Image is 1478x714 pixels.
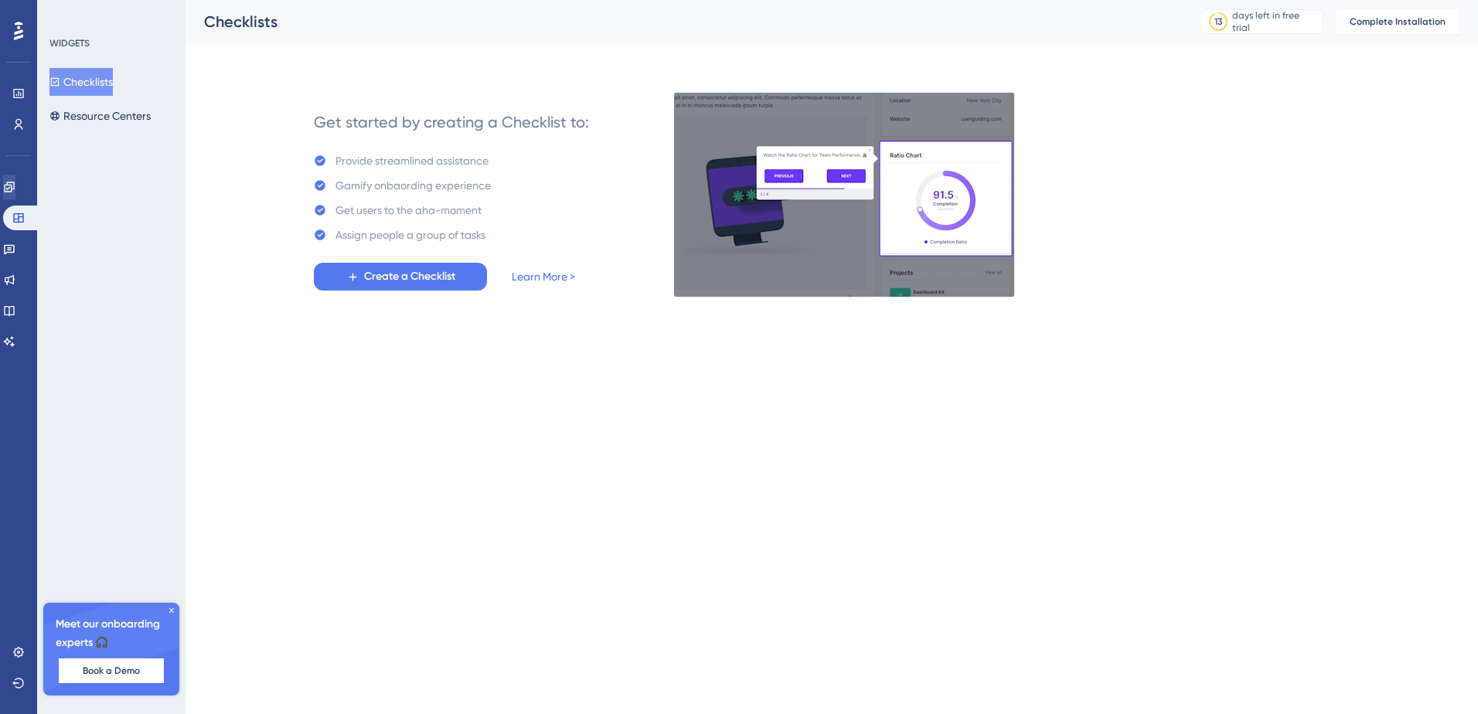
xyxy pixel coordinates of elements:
[49,68,113,96] button: Checklists
[512,267,575,286] a: Learn More >
[59,658,164,683] button: Book a Demo
[63,107,151,125] font: Resource Centers
[314,111,589,133] div: Get started by creating a Checklist to:
[314,263,487,291] button: Create a Checklist
[63,73,113,91] font: Checklists
[1336,9,1459,34] button: Complete Installation
[1232,9,1318,34] div: days left in free trial
[673,92,1015,297] img: e28e67207451d1beac2d0b01ddd05b56.gif
[49,102,151,130] button: Resource Centers
[335,151,489,170] div: Provide streamlined assistance
[49,37,90,49] div: WIDGETS
[204,11,1161,32] div: Checklists
[335,176,491,195] div: Gamify onbaording experience
[364,267,455,286] span: Create a Checklist
[56,615,167,652] span: Meet our onboarding experts 🎧
[83,665,140,677] span: Book a Demo
[335,201,482,219] div: Get users to the aha-moment
[1214,15,1222,28] div: 13
[1350,15,1446,28] span: Complete Installation
[335,226,485,244] div: Assign people a group of tasks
